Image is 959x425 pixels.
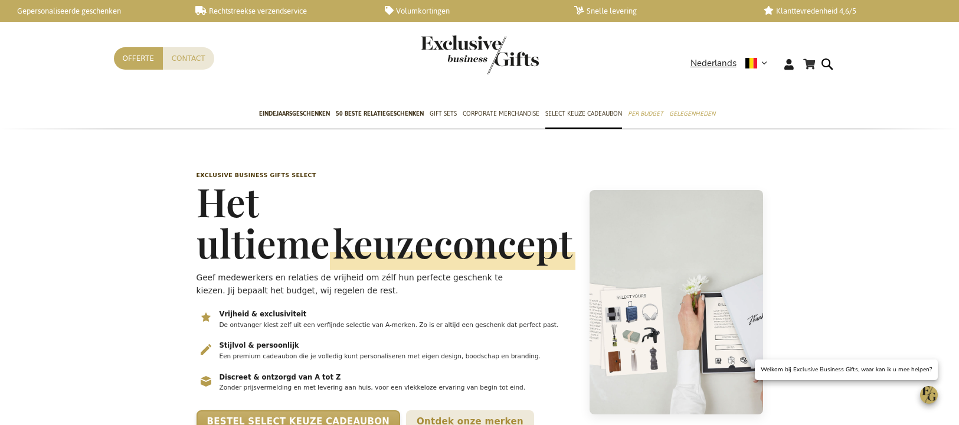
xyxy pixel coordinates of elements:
[220,352,574,361] p: Een premium cadeaubon die je volledig kunt personaliseren met eigen design, boodschap en branding.
[545,107,622,120] span: Select Keuze Cadeaubon
[590,190,763,414] img: Select geschenkconcept – medewerkers kiezen hun eigen cadeauvoucher
[220,321,574,330] p: De ontvanger kiest zelf uit een verfijnde selectie van A-merken. Zo is er altijd een geschenk dat...
[6,6,176,16] a: Gepersonaliseerde geschenken
[197,309,575,400] ul: Belangrijkste voordelen
[764,6,934,16] a: Klanttevredenheid 4,6/5
[628,107,663,120] span: Per Budget
[421,35,539,74] img: Exclusive Business gifts logo
[220,383,574,393] p: Zonder prijsvermelding en met levering aan huis, voor een vlekkeloze ervaring van begin tot eind.
[385,6,555,16] a: Volumkortingen
[163,47,214,70] a: Contact
[336,107,424,120] span: 50 beste relatiegeschenken
[463,107,539,120] span: Corporate Merchandise
[195,6,366,16] a: Rechtstreekse verzendservice
[220,341,574,351] h3: Stijlvol & persoonlijk
[430,107,457,120] span: Gift Sets
[669,107,715,120] span: Gelegenheden
[197,181,575,263] h1: Het ultieme
[690,57,737,70] span: Nederlands
[197,271,532,297] p: Geef medewerkers en relaties de vrijheid om zélf hun perfecte geschenk te kiezen. Jij bepaalt het...
[220,310,574,319] h3: Vrijheid & exclusiviteit
[259,107,330,120] span: Eindejaarsgeschenken
[574,6,745,16] a: Snelle levering
[114,47,163,70] a: Offerte
[220,373,574,382] h3: Discreet & ontzorgd van A tot Z
[197,171,575,179] p: Exclusive Business Gifts Select
[330,217,575,270] span: keuzeconcept
[421,35,480,74] a: store logo
[690,57,775,70] div: Nederlands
